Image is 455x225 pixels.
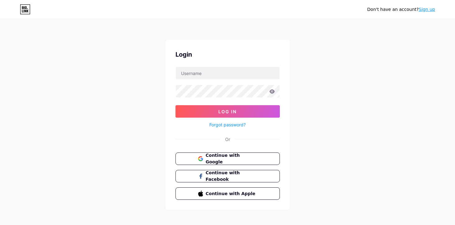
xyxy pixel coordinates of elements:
[206,190,257,197] span: Continue with Apple
[225,136,230,143] div: Or
[175,187,280,200] button: Continue with Apple
[367,6,435,13] div: Don't have an account?
[175,152,280,165] button: Continue with Google
[206,152,257,165] span: Continue with Google
[419,7,435,12] a: Sign up
[175,50,280,59] div: Login
[209,121,246,128] a: Forgot password?
[175,105,280,118] button: Log In
[206,170,257,183] span: Continue with Facebook
[176,67,280,79] input: Username
[218,109,237,114] span: Log In
[175,170,280,182] button: Continue with Facebook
